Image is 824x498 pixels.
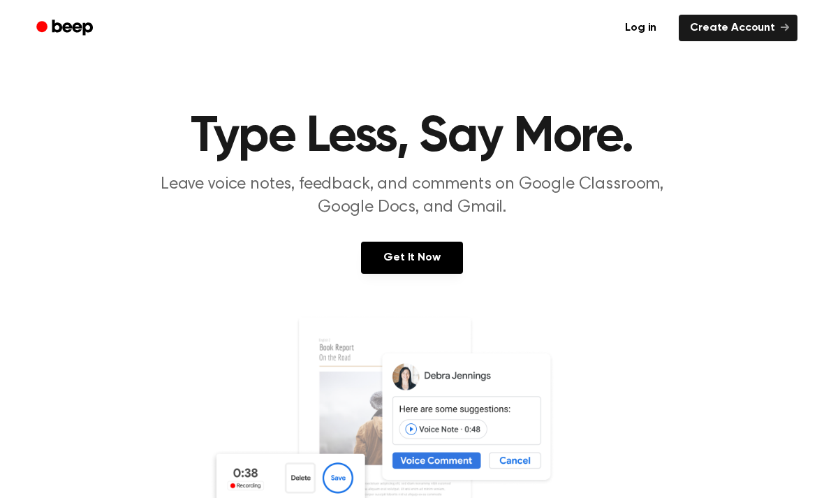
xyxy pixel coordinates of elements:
[679,15,797,41] a: Create Account
[54,112,770,162] h1: Type Less, Say More.
[27,15,105,42] a: Beep
[611,12,670,44] a: Log in
[144,173,680,219] p: Leave voice notes, feedback, and comments on Google Classroom, Google Docs, and Gmail.
[361,242,462,274] a: Get It Now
